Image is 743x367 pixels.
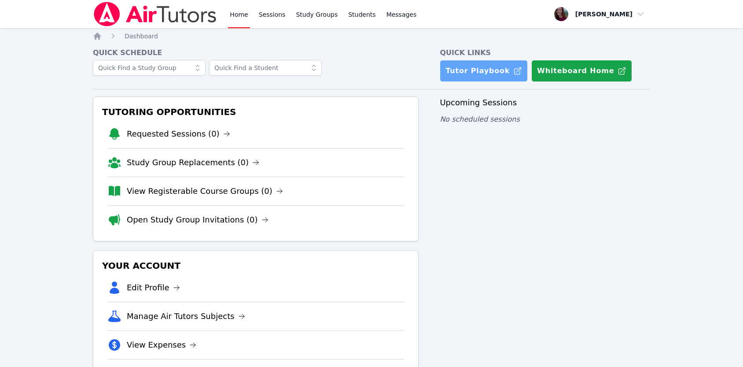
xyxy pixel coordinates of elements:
[125,33,158,40] span: Dashboard
[127,339,196,351] a: View Expenses
[127,156,259,169] a: Study Group Replacements (0)
[127,128,230,140] a: Requested Sessions (0)
[100,104,411,120] h3: Tutoring Opportunities
[93,2,217,26] img: Air Tutors
[93,60,206,76] input: Quick Find a Study Group
[440,48,650,58] h4: Quick Links
[127,185,283,197] a: View Registerable Course Groups (0)
[93,32,650,41] nav: Breadcrumb
[100,258,411,274] h3: Your Account
[440,60,528,82] a: Tutor Playbook
[93,48,419,58] h4: Quick Schedule
[125,32,158,41] a: Dashboard
[531,60,632,82] button: Whiteboard Home
[127,310,245,323] a: Manage Air Tutors Subjects
[209,60,322,76] input: Quick Find a Student
[127,214,269,226] a: Open Study Group Invitations (0)
[440,96,650,109] h3: Upcoming Sessions
[127,282,180,294] a: Edit Profile
[440,115,519,123] span: No scheduled sessions
[386,10,417,19] span: Messages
